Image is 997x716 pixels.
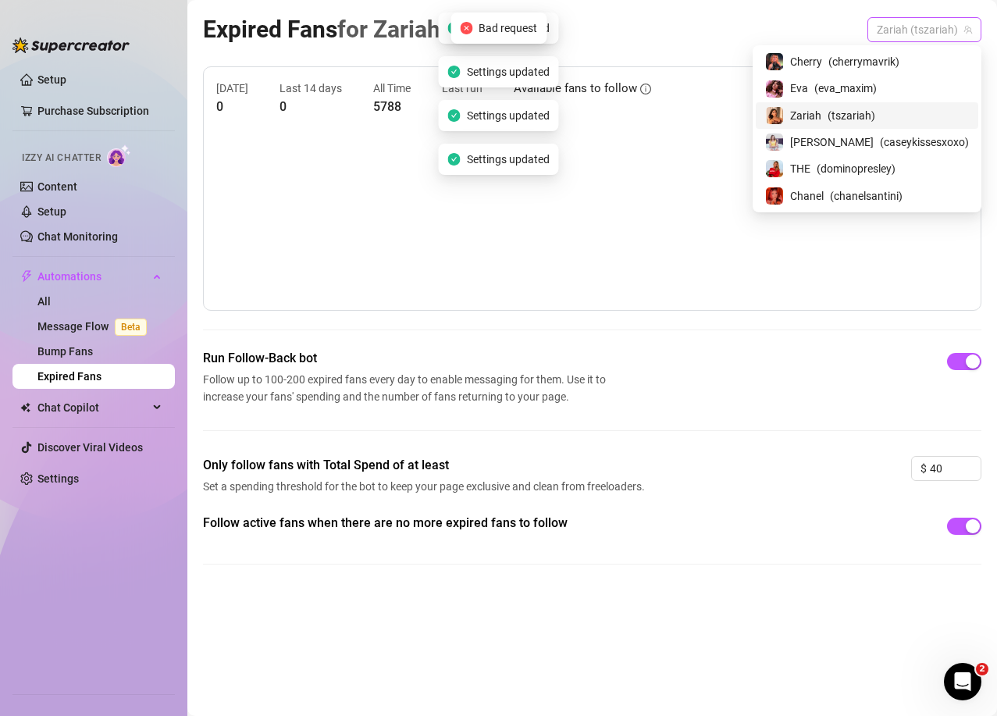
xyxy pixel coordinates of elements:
span: check-circle [448,22,461,34]
input: 0.00 [930,457,981,480]
span: Settings updated [467,151,550,168]
article: 0 [216,97,248,116]
span: Beta [115,319,147,336]
article: Last run [442,80,482,97]
img: logo-BBDzfeDw.svg [12,37,130,53]
span: check-circle [448,109,461,122]
span: thunderbolt [20,270,33,283]
a: Setup [37,73,66,86]
article: 1 [514,98,651,118]
span: THE [790,160,810,177]
span: for Zariah [337,16,440,43]
a: Content [37,180,77,193]
span: Zariah [790,107,821,124]
span: Bad request [479,20,537,37]
span: Settings updated [467,107,550,124]
span: ( tszariah ) [828,107,875,124]
img: Cherry (@cherrymavrik) [766,53,783,70]
iframe: Intercom live chat [944,663,981,700]
span: team [963,25,973,34]
a: Discover Viral Videos [37,441,143,454]
span: Follow up to 100-200 expired fans every day to enable messaging for them. Use it to increase your... [203,371,612,405]
span: Izzy AI Chatter [22,151,101,166]
span: ( caseykissesxoxo ) [880,134,969,151]
a: Bump Fans [37,345,93,358]
span: Set a spending threshold for the bot to keep your page exclusive and clean from freeloaders. [203,478,650,495]
a: Settings [37,472,79,485]
article: Expired Fans [203,11,440,48]
span: [PERSON_NAME] [790,134,874,151]
span: Eva [790,80,808,97]
a: Chat Monitoring [37,230,118,243]
img: AI Chatter [107,144,131,167]
span: Follow active fans when there are no more expired fans to follow [203,514,650,533]
span: Run Follow-Back bot [203,349,612,368]
span: check-circle [448,153,461,166]
article: 5788 [373,97,411,116]
article: [DATE] [216,80,248,97]
a: All [37,295,51,308]
img: Chat Copilot [20,402,30,413]
article: — [442,97,482,116]
img: Zariah (@tszariah) [766,107,783,124]
span: ( cherrymavrik ) [828,53,899,70]
article: Available fans to follow [514,80,637,98]
img: THE (@dominopresley) [766,160,783,177]
a: Purchase Subscription [37,98,162,123]
img: Eva (@eva_maxim) [766,80,783,98]
span: Automations [37,264,148,289]
span: Chanel [790,187,824,205]
span: Settings updated [467,63,550,80]
a: Message FlowBeta [37,320,153,333]
span: ( dominopresley ) [817,160,896,177]
article: All Time [373,80,411,97]
img: Casey (@caseykissesxoxo) [766,134,783,151]
a: Expired Fans [37,370,101,383]
span: close-circle [460,22,472,34]
span: Only follow fans with Total Spend of at least [203,456,650,475]
span: 2 [976,663,988,675]
span: ( chanelsantini ) [830,187,903,205]
span: Cherry [790,53,822,70]
span: Chat Copilot [37,395,148,420]
article: 0 [280,97,342,116]
span: ( eva_maxim ) [814,80,877,97]
a: Setup [37,205,66,218]
span: info-circle [640,84,651,94]
article: Last 14 days [280,80,342,97]
span: Zariah (tszariah) [877,18,972,41]
span: check-circle [448,66,461,78]
img: Chanel (@chanelsantini) [766,187,783,205]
